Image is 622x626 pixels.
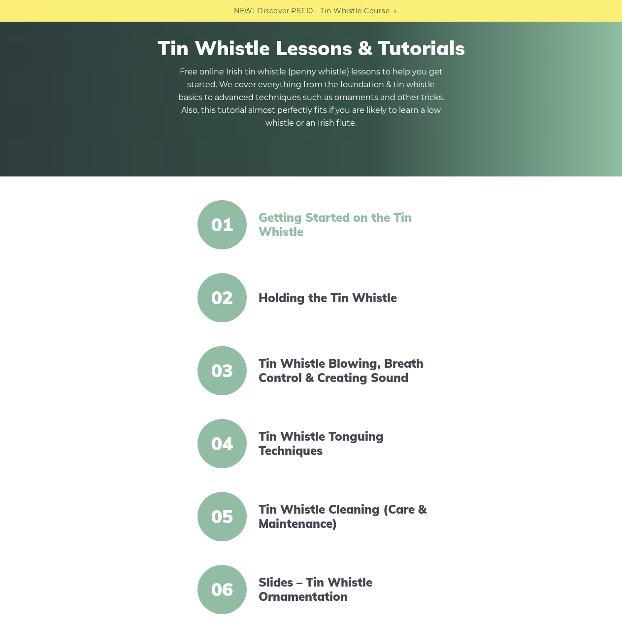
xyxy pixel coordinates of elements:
p: Free online Irish tin whistle (penny whistle) lessons to help you get started. We cover everythin... [178,66,444,130]
a: Getting Started on the Tin Whistle [259,210,428,239]
span: 01 [197,200,247,249]
a: Holding the Tin Whistle [259,291,428,305]
span: 05 [197,492,247,541]
a: Tin Whistle Blowing, Breath Control & Creating Sound [259,356,428,385]
a: Tin Whistle Tonguing Techniques [259,429,428,458]
a: PST10 - Tin Whistle Course [291,5,390,17]
span: NEW: [234,5,254,17]
span: 04 [197,419,247,468]
span: Discover [257,5,290,17]
span: 03 [197,346,247,395]
a: Tin Whistle Cleaning (Care & Maintenance) [259,502,428,531]
h1: Tin Whistle Lessons & Tutorials [33,36,589,60]
span: 06 [197,565,247,614]
a: Slides – Tin Whistle Ornamentation [259,575,428,604]
span: 02 [197,273,247,322]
